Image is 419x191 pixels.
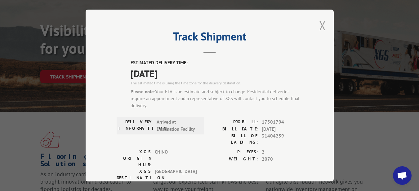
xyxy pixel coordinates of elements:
[210,133,259,146] label: BILL OF LADING:
[262,149,303,156] span: 2
[131,66,303,80] span: [DATE]
[131,80,303,86] div: The estimated time is using the time zone for the delivery destination.
[262,155,303,163] span: 2070
[131,88,303,109] div: Your ETA is an estimate and subject to change. Residential deliveries require an appointment and ...
[393,166,412,185] a: Open chat
[131,59,303,66] label: ESTIMATED DELIVERY TIME:
[118,119,154,133] label: DELIVERY INFORMATION:
[117,168,152,188] label: XGS DESTINATION HUB:
[262,125,303,133] span: [DATE]
[155,168,197,188] span: [GEOGRAPHIC_DATA]
[157,119,198,133] span: Arrived at Destination Facility
[131,88,155,94] strong: Please note:
[210,149,259,156] label: PIECES:
[117,32,303,44] h2: Track Shipment
[262,119,303,126] span: 17501794
[155,149,197,168] span: CHINO
[117,149,152,168] label: XGS ORIGIN HUB:
[210,155,259,163] label: WEIGHT:
[210,119,259,126] label: PROBILL:
[210,125,259,133] label: BILL DATE:
[262,133,303,146] span: 31404259
[319,17,326,34] button: Close modal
